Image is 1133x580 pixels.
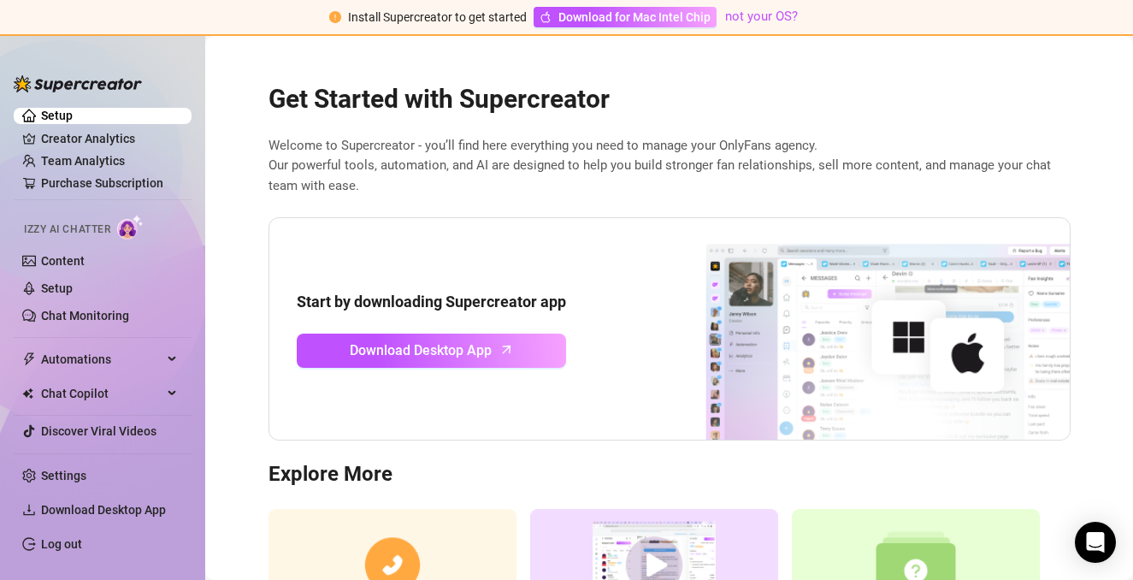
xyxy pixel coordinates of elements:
h3: Explore More [268,461,1071,488]
span: Chat Copilot [41,380,162,407]
span: apple [540,11,552,23]
span: Welcome to Supercreator - you’ll find here everything you need to manage your OnlyFans agency. Ou... [268,136,1071,197]
span: Download for Mac Intel Chip [558,8,711,27]
span: arrow-up [497,340,516,359]
img: AI Chatter [117,215,144,240]
a: Download Desktop Apparrow-up [297,334,566,368]
a: Setup [41,109,73,122]
a: Creator Analytics [41,125,178,152]
a: Setup [41,281,73,295]
div: Open Intercom Messenger [1075,522,1116,563]
span: Automations [41,346,162,373]
span: Download Desktop App [350,340,492,361]
h2: Get Started with Supercreator [268,83,1071,115]
a: Log out [41,537,82,551]
a: Download for Mac Intel Chip [534,7,717,27]
span: download [22,503,36,517]
a: Purchase Subscription [41,176,163,190]
a: Team Analytics [41,154,125,168]
img: logo-BBDzfeDw.svg [14,75,142,92]
strong: Start by downloading Supercreator app [297,293,566,311]
img: Chat Copilot [22,388,33,399]
span: exclamation-circle [329,11,341,23]
span: Install Supercreator to get started [348,10,527,24]
a: Settings [41,469,86,482]
a: not your OS? [725,9,798,24]
a: Chat Monitoring [41,309,129,323]
a: Content [41,254,85,268]
span: Download Desktop App [41,503,166,517]
a: Discover Viral Videos [41,424,156,438]
img: download app [642,218,1070,441]
span: thunderbolt [22,352,36,366]
span: Izzy AI Chatter [24,222,110,238]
